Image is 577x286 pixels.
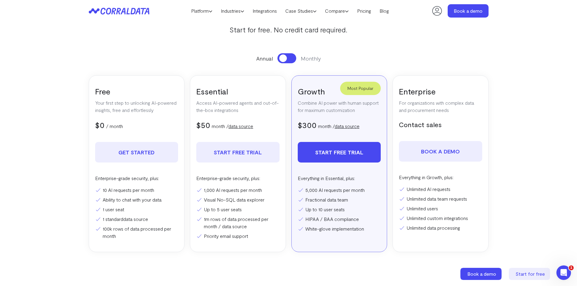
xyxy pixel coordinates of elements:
li: Unlimited users [399,205,482,212]
a: Industries [217,6,248,15]
a: data source [228,123,253,129]
span: Start for free [516,271,545,277]
li: 1,000 AI requests per month [196,186,280,194]
li: Fractional data team [298,196,381,203]
li: 1m rows of data processed per month / data source [196,215,280,230]
a: data source [335,123,360,129]
li: HIPAA / BAA compliance [298,215,381,223]
span: $300 [298,120,317,130]
p: / month [106,123,123,130]
li: 1 user seat [95,206,178,213]
h5: Contact sales [399,120,482,129]
a: Compare [321,6,353,15]
li: 1 standard [95,215,178,223]
li: Unlimited AI requests [399,186,482,193]
p: Enterprise-grade security, plus: [95,175,178,182]
p: Start for free. No credit card required. [148,24,430,35]
p: Everything in Essential, plus: [298,175,381,182]
a: Platform [187,6,217,15]
p: Your first step to unlocking AI-powered insights, free and effortlessly [95,99,178,114]
li: Unlimited data processing [399,224,482,232]
iframe: Intercom live chat [556,265,571,280]
h3: Essential [196,86,280,96]
li: Up to 10 user seats [298,206,381,213]
p: month / [212,123,253,130]
li: Visual No-SQL data explorer [196,196,280,203]
li: Priority email support [196,232,280,240]
a: Case Studies [281,6,321,15]
span: Monthly [301,54,321,62]
span: 1 [569,265,574,270]
span: Annual [256,54,273,62]
a: Start free trial [196,142,280,163]
li: 5,000 AI requests per month [298,186,381,194]
li: 10 AI requests per month [95,186,178,194]
h3: Enterprise [399,86,482,96]
a: Integrations [248,6,281,15]
span: Book a demo [467,271,496,277]
li: Up to 5 user seats [196,206,280,213]
p: Everything in Growth, plus: [399,174,482,181]
li: Unlimited custom integrations [399,215,482,222]
a: Blog [375,6,393,15]
span: $50 [196,120,210,130]
li: White-glove implementation [298,225,381,232]
p: Combine AI power with human support for maximum customization [298,99,381,114]
h3: Free [95,86,178,96]
li: Unlimited data team requests [399,195,482,202]
a: Pricing [353,6,375,15]
span: $0 [95,120,104,130]
p: For organizations with complex data and procurement needs [399,99,482,114]
a: Start free trial [298,142,381,163]
li: Ability to chat with your data [95,196,178,203]
p: month / [318,123,360,130]
a: Book a demo [448,4,489,18]
h3: Growth [298,86,381,96]
div: Most Popular [340,82,381,95]
p: Enterprise-grade security, plus: [196,175,280,182]
li: 100k rows of data processed per month [95,225,178,240]
a: data source [123,216,148,222]
a: Start for free [509,268,551,280]
a: Book a demo [399,141,482,162]
p: Access AI-powered agents and out-of-the-box integrations [196,99,280,114]
a: Get Started [95,142,178,163]
a: Book a demo [460,268,503,280]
